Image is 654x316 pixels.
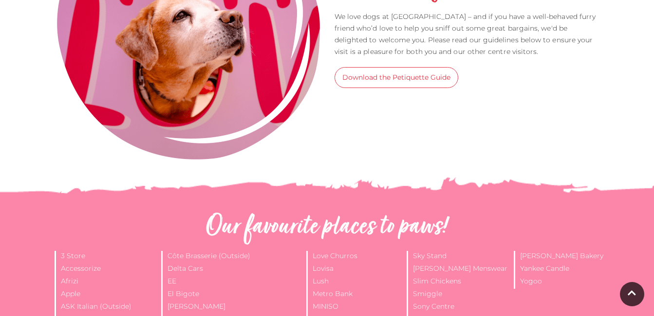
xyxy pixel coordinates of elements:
li: Yogoo [514,276,605,289]
li: Smiggle [407,289,509,301]
li: 3 Store [55,251,157,263]
li: Delta Cars [161,263,301,276]
li: ASK Italian (Outside) [55,301,157,314]
li: [PERSON_NAME] Bakery [514,251,605,263]
li: Apple [55,289,157,301]
li: Metro Bank [306,289,402,301]
li: Accessorize [55,263,157,276]
li: [PERSON_NAME] [161,301,301,314]
li: EE [161,276,301,289]
li: Côte Brasserie (Outside) [161,251,301,263]
li: Afrizi [55,276,157,289]
li: Yankee Candle [514,263,605,276]
p: We love dogs at [GEOGRAPHIC_DATA] – and if you have a well-behaved furry friend who’d love to hel... [335,11,598,57]
li: Slim Chickens [407,276,509,289]
li: Sky Stand [407,251,509,263]
li: Sony Centre [407,301,509,314]
a: Download the Petiquette Guide [335,67,458,88]
h2: Our favourite places to paws! [57,212,598,243]
li: Lovisa [306,263,402,276]
li: Love Churros [306,251,402,263]
li: MINISO [306,301,402,314]
li: [PERSON_NAME] Menswear [407,263,509,276]
li: El Bigote [161,289,301,301]
li: Lush [306,276,402,289]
